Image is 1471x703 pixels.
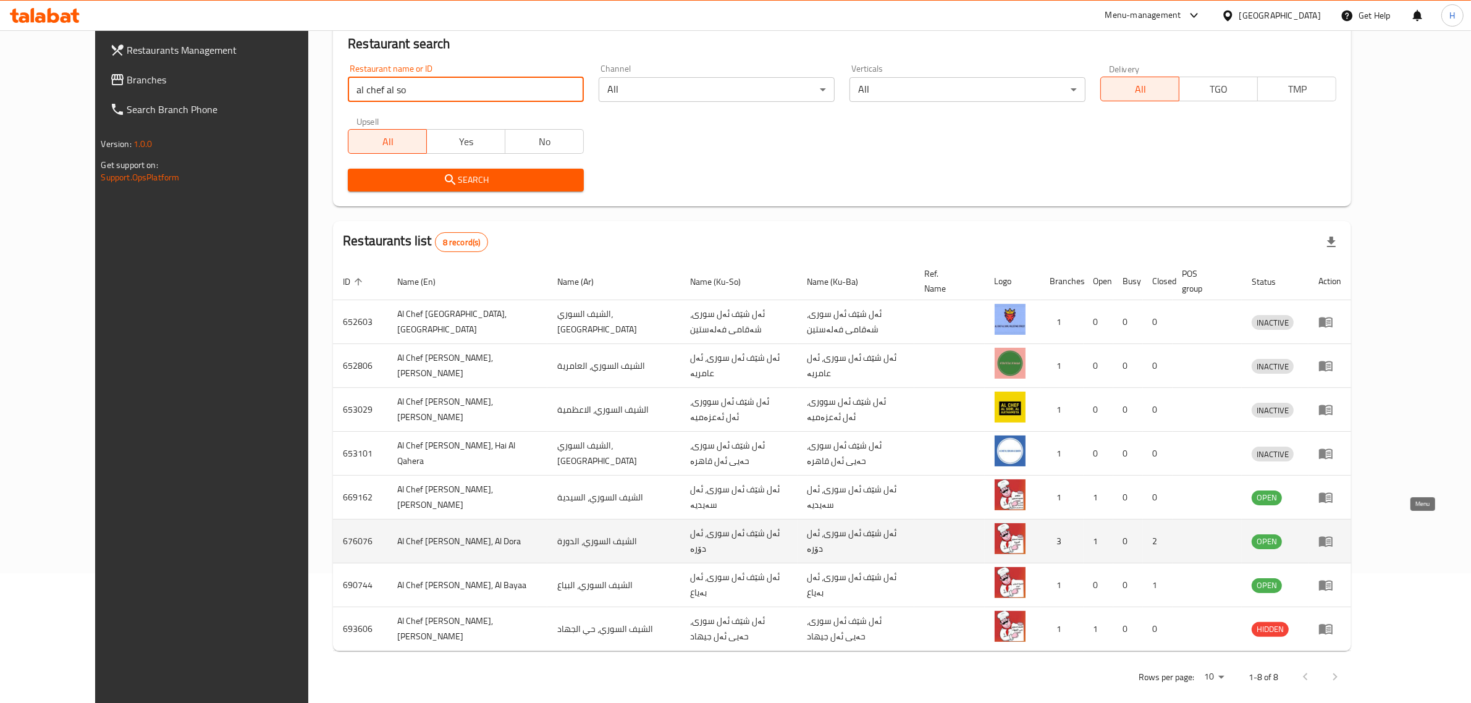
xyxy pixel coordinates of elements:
[1239,9,1321,22] div: [GEOGRAPHIC_DATA]
[1318,402,1341,417] div: Menu
[547,476,680,520] td: الشيف السوري، السيدية
[547,607,680,651] td: الشيف السوري، حي الجهاد
[333,388,387,432] td: 653029
[1309,263,1351,300] th: Action
[1040,607,1084,651] td: 1
[1143,476,1173,520] td: 0
[1105,8,1181,23] div: Menu-management
[995,304,1026,335] img: Al Chef Al Sori, Palestine Street
[436,237,488,248] span: 8 record(s)
[348,35,1336,53] h2: Restaurant search
[985,263,1040,300] th: Logo
[1100,77,1179,101] button: All
[1143,563,1173,607] td: 1
[387,520,547,563] td: Al Chef [PERSON_NAME], Al Dora
[101,136,132,152] span: Version:
[100,35,341,65] a: Restaurants Management
[680,476,797,520] td: ئەل شێف ئەل سوری، ئەل سەیدیە
[680,432,797,476] td: ئەل شێف ئەل سوری، حەیی ئەل قاهرە
[1249,670,1278,685] p: 1-8 of 8
[1040,300,1084,344] td: 1
[1318,621,1341,636] div: Menu
[1113,432,1143,476] td: 0
[1113,388,1143,432] td: 0
[1143,344,1173,388] td: 0
[995,348,1026,379] img: Al Chef Al Sori, Al Amriyah
[1199,668,1229,686] div: Rows per page:
[798,520,914,563] td: ئەل شێف ئەل سوری، ئەل دۆرە
[387,476,547,520] td: Al Chef [PERSON_NAME], [PERSON_NAME]
[1113,520,1143,563] td: 0
[1113,300,1143,344] td: 0
[1084,432,1113,476] td: 0
[1084,300,1113,344] td: 0
[1113,607,1143,651] td: 0
[1106,80,1174,98] span: All
[510,133,579,151] span: No
[1318,490,1341,505] div: Menu
[1143,300,1173,344] td: 0
[798,388,914,432] td: ئەل شێف ئەل سووری، ئەل ئەعزەمیە
[387,388,547,432] td: Al Chef [PERSON_NAME], [PERSON_NAME]
[1084,263,1113,300] th: Open
[1449,9,1455,22] span: H
[1084,476,1113,520] td: 1
[1252,490,1282,505] span: OPEN
[680,344,797,388] td: ئەل شێف ئەل سوری، ئەل عامریە
[333,300,387,344] td: 652603
[547,563,680,607] td: الشيف السوري، البياع
[798,563,914,607] td: ئەل شێف ئەل سوری، ئەل بەیاع
[1182,266,1228,296] span: POS group
[1109,64,1140,73] label: Delivery
[387,563,547,607] td: Al Chef [PERSON_NAME], Al Bayaa
[333,432,387,476] td: 653101
[1252,359,1294,374] div: INACTIVE
[547,520,680,563] td: الشيف السوري، الدورة
[1252,447,1294,461] span: INACTIVE
[680,520,797,563] td: ئەل شێف ئەل سوری، ئەل دۆرە
[1143,607,1173,651] td: 0
[333,344,387,388] td: 652806
[1252,578,1282,592] span: OPEN
[1252,403,1294,418] div: INACTIVE
[505,129,584,154] button: No
[1252,315,1294,330] div: INACTIVE
[1318,358,1341,373] div: Menu
[680,388,797,432] td: ئەل شێف ئەل سووری، ئەل ئەعزەمیە
[995,567,1026,598] img: Al Chef Al Soory, Al Bayaa
[101,169,180,185] a: Support.OpsPlatform
[547,344,680,388] td: الشيف السوري، العامرية
[333,520,387,563] td: 676076
[356,117,379,125] label: Upsell
[1318,446,1341,461] div: Menu
[995,611,1026,642] img: Al Chef Al Soory, Hay Aljihad
[1113,344,1143,388] td: 0
[1263,80,1331,98] span: TMP
[798,300,914,344] td: ئەل شێف ئەل سوری، شەقامی فەلەستین
[807,274,875,289] span: Name (Ku-Ba)
[435,232,489,252] div: Total records count
[1040,476,1084,520] td: 1
[348,169,584,192] button: Search
[599,77,835,102] div: All
[1040,263,1084,300] th: Branches
[100,95,341,124] a: Search Branch Phone
[1040,563,1084,607] td: 1
[557,274,610,289] span: Name (Ar)
[924,266,970,296] span: Ref. Name
[798,344,914,388] td: ئەل شێف ئەل سوری، ئەل عامریە
[798,607,914,651] td: ئەل شێف ئەل سوری، حەیی ئەل جیهاد
[343,274,366,289] span: ID
[680,563,797,607] td: ئەل شێف ئەل سوری، ئەل بەیاع
[127,43,331,57] span: Restaurants Management
[343,232,488,252] h2: Restaurants list
[1184,80,1253,98] span: TGO
[1084,607,1113,651] td: 1
[1252,534,1282,549] span: OPEN
[798,476,914,520] td: ئەل شێف ئەل سوری، ئەل سەیدیە
[432,133,500,151] span: Yes
[1143,520,1173,563] td: 2
[1318,314,1341,329] div: Menu
[1040,344,1084,388] td: 1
